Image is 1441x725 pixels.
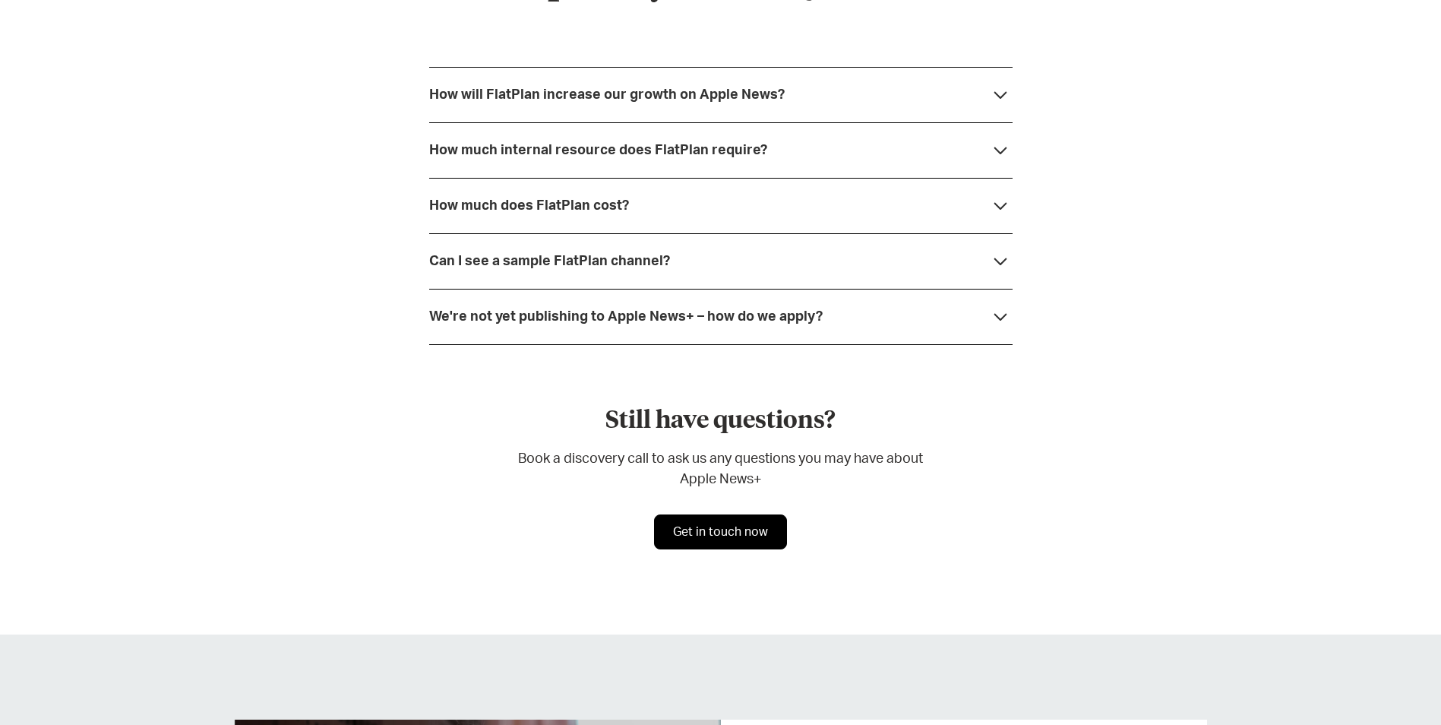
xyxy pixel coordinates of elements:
[508,449,934,490] p: Book a discovery call to ask us any questions you may have about Apple News+
[508,406,934,438] h4: Still have questions?
[429,254,670,269] div: Can I see a sample FlatPlan channel?
[429,143,767,158] div: How much internal resource does FlatPlan require?
[654,514,787,549] a: Get in touch now
[429,198,629,214] div: How much does FlatPlan cost?
[429,309,823,325] div: We're not yet publishing to Apple News+ – how do we apply?
[429,87,785,103] div: How will FlatPlan increase our growth on Apple News?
